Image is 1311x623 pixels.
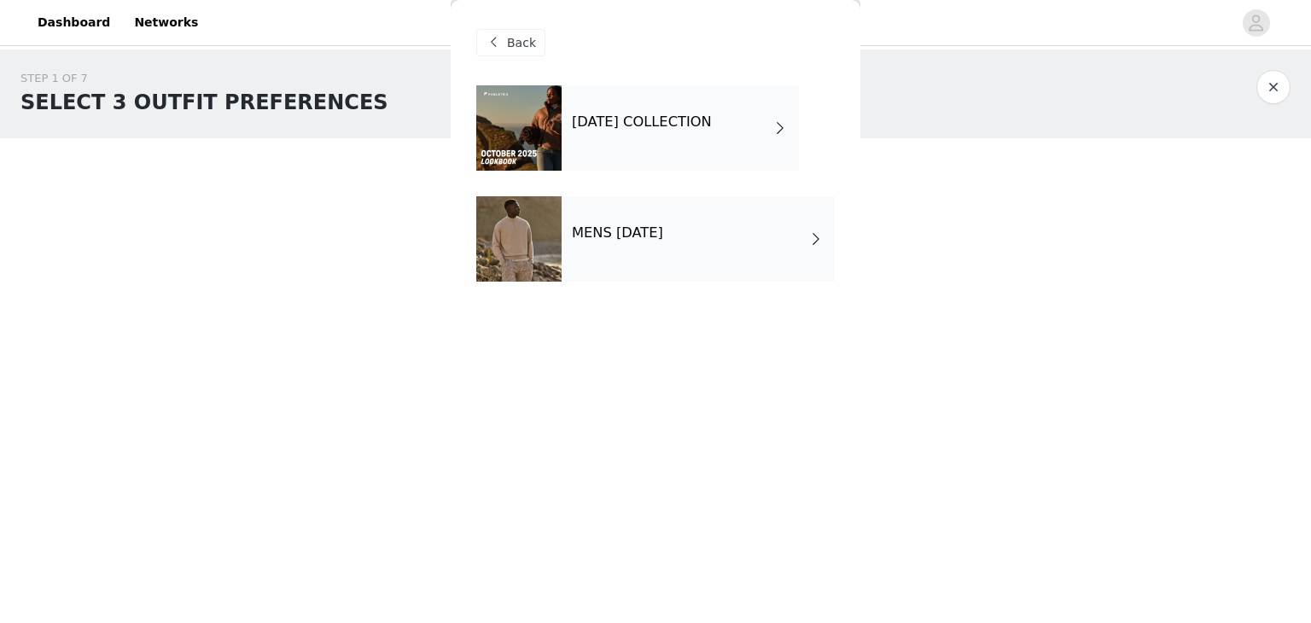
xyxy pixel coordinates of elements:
div: STEP 1 OF 7 [20,70,388,87]
span: Back [507,34,536,52]
div: avatar [1248,9,1264,37]
a: Dashboard [27,3,120,42]
h4: MENS [DATE] [572,225,663,241]
a: Networks [124,3,208,42]
h4: [DATE] COLLECTION [572,114,712,130]
h1: SELECT 3 OUTFIT PREFERENCES [20,87,388,118]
